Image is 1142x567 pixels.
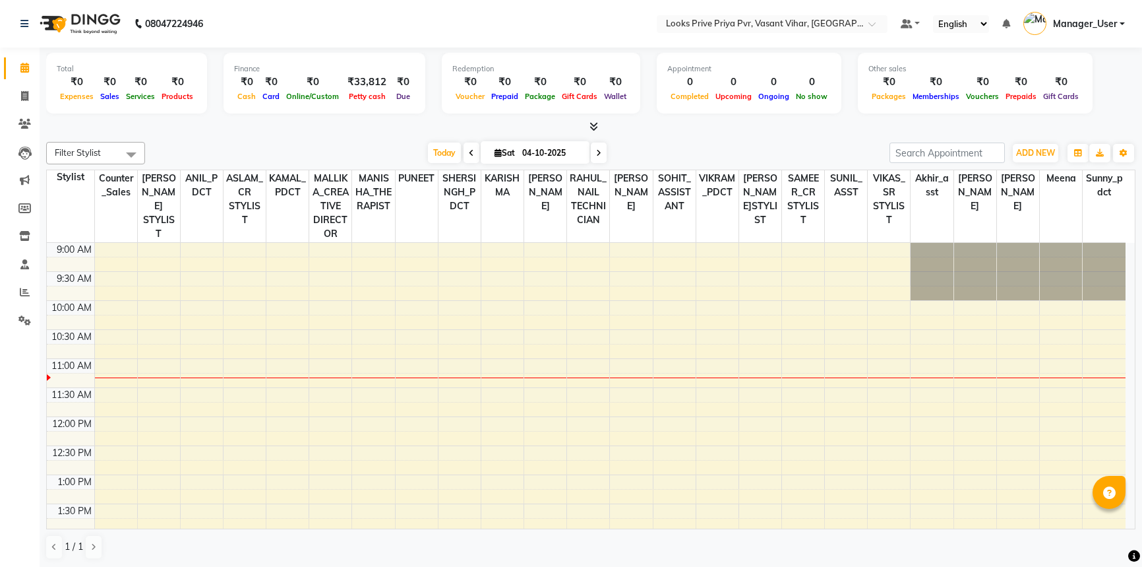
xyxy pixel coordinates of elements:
input: 2025-10-04 [518,143,584,163]
div: ₹0 [963,75,1002,90]
span: [PERSON_NAME] [954,170,996,215]
div: Stylist [47,170,94,184]
span: Sales [97,92,123,101]
span: Upcoming [712,92,755,101]
span: KAMAL_PDCT [266,170,309,201]
span: Package [522,92,558,101]
span: [PERSON_NAME] [997,170,1039,215]
div: 1:30 PM [55,504,94,518]
div: 0 [793,75,831,90]
span: ANIL_PDCT [181,170,223,201]
span: Voucher [452,92,488,101]
span: VIKAS_SR STYLIST [868,170,910,228]
span: Sunny_pdct [1083,170,1126,201]
div: ₹0 [1040,75,1082,90]
span: RAHUL_NAIL TECHNICIAN [567,170,609,228]
span: Wallet [601,92,630,101]
div: ₹0 [259,75,283,90]
span: [PERSON_NAME]STYLIST [739,170,781,228]
div: ₹0 [123,75,158,90]
span: [PERSON_NAME] STYLIST [138,170,180,242]
div: 12:30 PM [49,446,94,460]
div: Finance [234,63,415,75]
b: 08047224946 [145,5,203,42]
div: ₹0 [57,75,97,90]
div: 10:00 AM [49,301,94,315]
span: Sat [491,148,518,158]
span: Expenses [57,92,97,101]
span: Card [259,92,283,101]
div: 10:30 AM [49,330,94,344]
div: ₹0 [1002,75,1040,90]
span: Gift Cards [1040,92,1082,101]
div: ₹0 [909,75,963,90]
span: No show [793,92,831,101]
span: MALLIKA_CREATIVE DIRECTOR [309,170,351,242]
span: Prepaids [1002,92,1040,101]
div: 11:30 AM [49,388,94,402]
div: 9:00 AM [54,243,94,257]
span: SUNIL_ASST [825,170,867,201]
span: KARISHMA [481,170,524,201]
div: ₹0 [234,75,259,90]
div: ₹0 [283,75,342,90]
input: Search Appointment [889,143,1005,163]
img: logo [34,5,124,42]
span: Products [158,92,196,101]
div: ₹0 [868,75,909,90]
span: ASLAM_CR STYLIST [224,170,266,228]
span: Ongoing [755,92,793,101]
div: 0 [712,75,755,90]
span: Memberships [909,92,963,101]
div: 11:00 AM [49,359,94,373]
div: Other sales [868,63,1082,75]
span: Manager_User [1053,17,1117,31]
div: 9:30 AM [54,272,94,286]
div: Appointment [667,63,831,75]
span: Akhir_asst [911,170,953,201]
span: SAMEER_CR STYLIST [782,170,824,228]
div: ₹0 [452,75,488,90]
span: [PERSON_NAME] [524,170,566,215]
span: Packages [868,92,909,101]
span: 1 / 1 [65,540,83,554]
span: VIKRAM_PDCT [696,170,738,201]
span: Counter_Sales [95,170,137,201]
div: Total [57,63,196,75]
span: Filter Stylist [55,147,101,158]
span: SOHIT_ASSISTANT [653,170,696,215]
iframe: chat widget [1087,514,1129,554]
span: ADD NEW [1016,148,1055,158]
span: Vouchers [963,92,1002,101]
div: 0 [667,75,712,90]
div: ₹0 [488,75,522,90]
div: 0 [755,75,793,90]
div: Redemption [452,63,630,75]
img: Manager_User [1023,12,1046,35]
span: Cash [234,92,259,101]
span: Services [123,92,158,101]
div: ₹0 [601,75,630,90]
div: ₹0 [158,75,196,90]
div: ₹33,812 [342,75,392,90]
div: 12:00 PM [49,417,94,431]
span: Due [393,92,413,101]
span: PUNEET [396,170,438,187]
span: Meena [1040,170,1082,187]
span: SHERSINGH_PDCT [438,170,481,215]
div: ₹0 [522,75,558,90]
span: Petty cash [346,92,389,101]
div: ₹0 [558,75,601,90]
span: Completed [667,92,712,101]
span: Today [428,143,461,163]
span: [PERSON_NAME] [610,170,652,215]
div: 1:00 PM [55,475,94,489]
div: ₹0 [97,75,123,90]
div: ₹0 [392,75,415,90]
span: Gift Cards [558,92,601,101]
span: Online/Custom [283,92,342,101]
button: ADD NEW [1013,144,1058,162]
span: MANISHA_THERAPIST [352,170,394,215]
span: Prepaid [488,92,522,101]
